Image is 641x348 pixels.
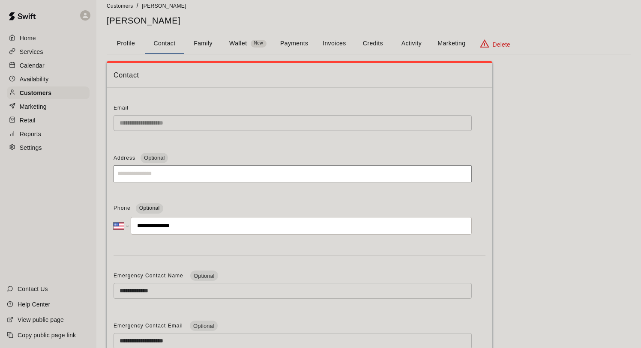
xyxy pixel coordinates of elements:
[114,155,135,161] span: Address
[315,33,353,54] button: Invoices
[137,1,138,10] li: /
[190,273,218,279] span: Optional
[229,39,247,48] p: Wallet
[18,285,48,293] p: Contact Us
[107,2,133,9] a: Customers
[20,102,47,111] p: Marketing
[114,105,129,111] span: Email
[20,89,51,97] p: Customers
[20,116,36,125] p: Retail
[7,32,90,45] a: Home
[20,130,41,138] p: Reports
[20,34,36,42] p: Home
[142,3,186,9] span: [PERSON_NAME]
[20,75,49,83] p: Availability
[20,48,43,56] p: Services
[7,128,90,140] a: Reports
[353,33,392,54] button: Credits
[107,3,133,9] span: Customers
[7,86,90,99] a: Customers
[114,202,131,215] span: Phone
[141,155,168,161] span: Optional
[18,315,64,324] p: View public page
[20,61,45,70] p: Calendar
[20,143,42,152] p: Settings
[7,45,90,58] a: Services
[114,273,185,279] span: Emergency Contact Name
[392,33,431,54] button: Activity
[493,40,510,49] p: Delete
[7,100,90,113] a: Marketing
[107,33,145,54] button: Profile
[7,73,90,86] a: Availability
[107,1,631,11] nav: breadcrumb
[18,300,50,309] p: Help Center
[114,70,485,81] span: Contact
[251,41,267,46] span: New
[7,114,90,127] a: Retail
[114,115,472,131] div: The email of an existing customer can only be changed by the customer themselves at https://book....
[107,15,631,27] h5: [PERSON_NAME]
[114,323,185,329] span: Emergency Contact Email
[139,205,160,211] span: Optional
[18,331,76,339] p: Copy public page link
[431,33,472,54] button: Marketing
[7,141,90,154] a: Settings
[145,33,184,54] button: Contact
[7,59,90,72] a: Calendar
[190,323,217,329] span: Optional
[107,33,631,54] div: basic tabs example
[273,33,315,54] button: Payments
[184,33,222,54] button: Family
